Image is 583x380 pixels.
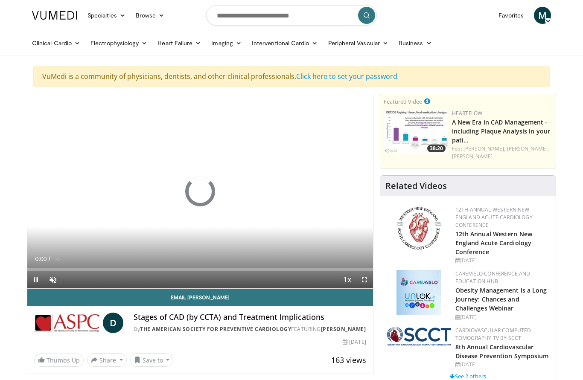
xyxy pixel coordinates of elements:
a: Specialties [82,7,131,24]
a: 12th Annual Western New England Acute Cardiology Conference [455,206,533,229]
a: Obesity Management is a Long Journey: Chances and Challenges Webinar [455,286,547,312]
div: [DATE] [343,338,366,346]
button: Save to [130,353,174,367]
div: Progress Bar [27,268,373,271]
img: VuMedi Logo [32,11,77,20]
small: Featured Video [384,98,423,105]
a: Thumbs Up [34,354,84,367]
a: A New Era in CAD Management - including Plaque Analysis in your pati… [452,118,550,144]
span: / [49,255,50,262]
a: See 2 others [450,372,486,380]
a: D [103,313,123,333]
a: Peripheral Vascular [323,35,394,52]
a: Email [PERSON_NAME] [27,289,373,306]
div: VuMedi is a community of physicians, dentists, and other clinical professionals. [33,66,550,87]
a: Electrophysiology [85,35,152,52]
div: [DATE] [455,313,549,321]
a: Heart Failure [152,35,206,52]
button: Unmute [44,271,61,288]
a: [PERSON_NAME], [507,145,549,152]
a: Cardiovascular Computed Tomography TV by SCCT [455,327,531,342]
a: Favorites [493,7,529,24]
h4: Related Videos [385,181,447,191]
img: 51a70120-4f25-49cc-93a4-67582377e75f.png.150x105_q85_autocrop_double_scale_upscale_version-0.2.png [387,327,451,345]
div: Feat. [452,145,552,160]
span: 0:00 [35,255,47,262]
img: 45df64a9-a6de-482c-8a90-ada250f7980c.png.150x105_q85_autocrop_double_scale_upscale_version-0.2.jpg [396,270,441,315]
a: [PERSON_NAME], [463,145,505,152]
div: [DATE] [455,257,549,264]
a: Browse [131,7,170,24]
input: Search topics, interventions [206,5,377,26]
span: 163 views [331,355,366,365]
video-js: Video Player [27,94,373,289]
div: [DATE] [455,361,549,368]
span: -:- [55,255,61,262]
a: M [534,7,551,24]
button: Fullscreen [356,271,373,288]
a: Clinical Cardio [27,35,85,52]
a: Click here to set your password [296,72,397,81]
a: Business [394,35,437,52]
a: [PERSON_NAME] [452,153,493,160]
div: By FEATURING [134,325,366,333]
a: 12th Annual Western New England Acute Cardiology Conference [455,230,532,256]
img: The American Society for Preventive Cardiology [34,313,99,333]
img: 738d0e2d-290f-4d89-8861-908fb8b721dc.150x105_q85_crop-smart_upscale.jpg [384,110,448,154]
a: [PERSON_NAME] [321,325,366,333]
a: Imaging [206,35,247,52]
a: The American Society for Preventive Cardiology [140,325,291,333]
a: Heartflow [452,110,483,117]
a: 38:20 [384,110,448,154]
img: 0954f259-7907-4053-a817-32a96463ecc8.png.150x105_q85_autocrop_double_scale_upscale_version-0.2.png [395,206,443,251]
button: Share [87,353,127,367]
a: 8th Annual Cardiovascular Disease Prevention Symposium [455,343,549,360]
h4: Stages of CAD (by CCTA) and Treatment Implications [134,313,366,322]
button: Pause [27,271,44,288]
a: Interventional Cardio [247,35,323,52]
span: 38:20 [427,145,446,152]
button: Playback Rate [339,271,356,288]
a: CaReMeLO Conference and Education Hub [455,270,531,285]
